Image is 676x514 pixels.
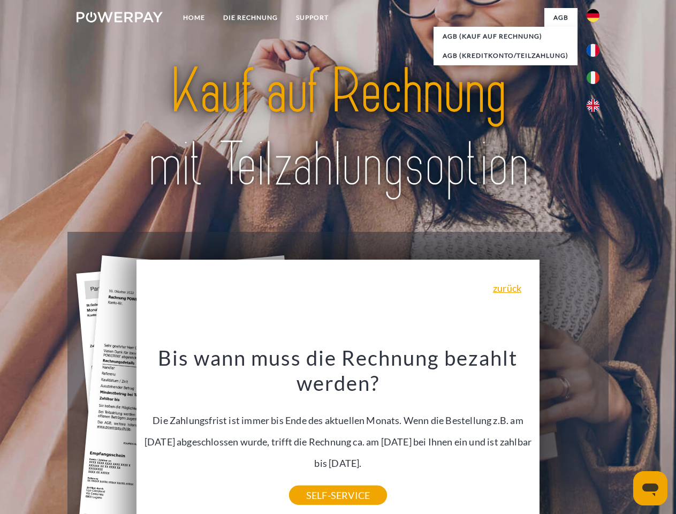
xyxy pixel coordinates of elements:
[434,46,578,65] a: AGB (Kreditkonto/Teilzahlung)
[102,51,574,205] img: title-powerpay_de.svg
[77,12,163,22] img: logo-powerpay-white.svg
[143,345,534,396] h3: Bis wann muss die Rechnung bezahlt werden?
[174,8,214,27] a: Home
[493,283,521,293] a: zurück
[544,8,578,27] a: agb
[633,471,667,505] iframe: Schaltfläche zum Öffnen des Messaging-Fensters
[587,71,599,84] img: it
[214,8,287,27] a: DIE RECHNUNG
[287,8,338,27] a: SUPPORT
[434,27,578,46] a: AGB (Kauf auf Rechnung)
[289,486,387,505] a: SELF-SERVICE
[143,345,534,495] div: Die Zahlungsfrist ist immer bis Ende des aktuellen Monats. Wenn die Bestellung z.B. am [DATE] abg...
[587,44,599,57] img: fr
[587,9,599,22] img: de
[587,99,599,112] img: en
